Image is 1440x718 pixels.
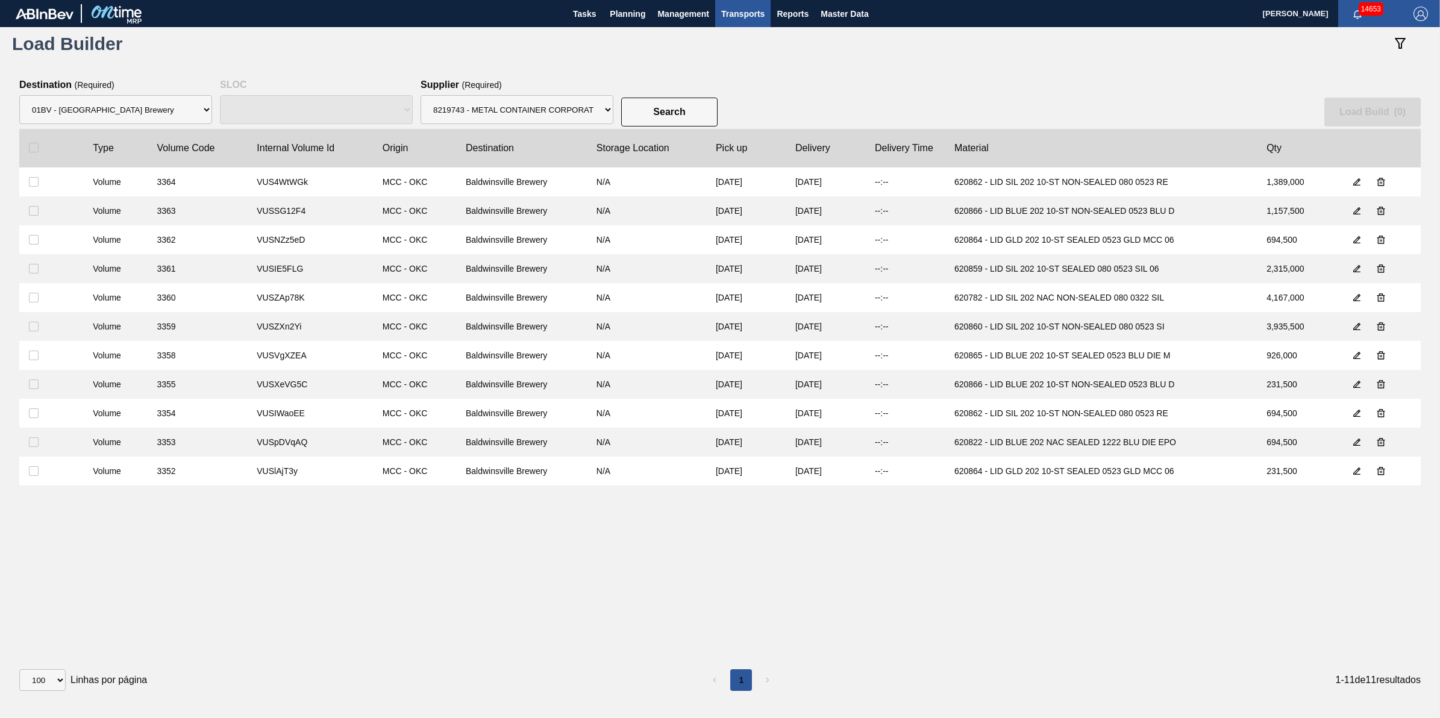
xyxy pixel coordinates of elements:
clb-table-tbody-cell: 694,500 [1257,225,1336,254]
clb-table-tbody-cell: VUS4WtWGk [247,167,373,196]
clb-table-tbody-cell: 694,500 [1257,428,1336,457]
clb-text: Delivery [795,141,830,155]
clb-table-tbody-cell: VUSVgXZEA [247,341,373,370]
clb-table-tbody-cell: Baldwinsville Brewery [456,399,587,428]
clb-text: Origin [383,141,409,155]
clb-table-tbody-cell: N/A [587,428,706,457]
clb-table-tbody-cell: 3361 [147,254,247,283]
clb-table-tbody-cell: 620822 - LID BLUE 202 NAC SEALED 1222 BLU DIE EPO [945,428,1257,457]
clb-table-tbody-cell: VUSIWaoEE [247,399,373,428]
clb-table-tbody-cell: 620862 - LID SIL 202 10-ST NON-SEALED 080 0523 RE [945,399,1257,428]
clb-table-tbody-cell: N/A [587,341,706,370]
clb-text: Delivery Time [875,141,933,155]
clb-table-tbody-cell: [DATE] [706,457,786,485]
clb-table-tbody-cell: [DATE] [786,312,865,341]
clb-table-tbody-cell: MCC - OKC [373,167,456,196]
clb-table-tbody-cell: MCC - OKC [373,312,456,341]
clb-table-tbody-cell: Baldwinsville Brewery [456,225,587,254]
clb-table-tbody-cell: VUSZAp78K [247,283,373,312]
clb-table-tbody-cell: Baldwinsville Brewery [456,428,587,457]
clb-table-tbody-cell: Volume [83,399,147,428]
clb-text: Destination [466,141,514,155]
clb-table-tbody-cell: 3364 [147,167,247,196]
clb-table-tbody-cell: --:-- [865,370,945,399]
img: Logout [1413,7,1428,21]
clb-table-tbody-cell: 1,389,000 [1257,167,1336,196]
clb-table-tbody-cell: [DATE] [786,341,865,370]
clb-table-tbody-cell: 3353 [147,428,247,457]
clb-table-tbody-cell: [DATE] [786,225,865,254]
clb-table-tbody-cell: 3,935,500 [1257,312,1336,341]
clb-text: Volume Code [157,141,214,155]
clb-table-tbody-cell: VUSlAjT3y [247,457,373,485]
clb-button: Load Build [1324,98,1421,126]
clb-table-tbody-cell: Baldwinsville Brewery [456,457,587,485]
clb-table-tbody-cell: 3363 [147,196,247,225]
clb-table-tbody-cell: Baldwinsville Brewery [456,167,587,196]
clb-table-tbody-cell: --:-- [865,312,945,341]
clb-table-tbody-cell: 231,500 [1257,370,1336,399]
clb-table-tbody-cell: Volume [83,254,147,283]
clb-table-tbody-cell: Volume [83,341,147,370]
clb-table-tbody-cell: MCC - OKC [373,341,456,370]
span: Management [657,7,709,21]
clb-table-tbody-cell: Volume [83,370,147,399]
clb-table-tbody-cell: MCC - OKC [373,428,456,457]
clb-table-tbody-cell: 620782 - LID SIL 202 NAC NON-SEALED 080 0322 SIL [945,283,1257,312]
clb-table-tbody-cell: N/A [587,254,706,283]
clb-table-tbody-cell: Baldwinsville Brewery [456,370,587,399]
clb-table-tbody-cell: 3359 [147,312,247,341]
clb-table-tbody-cell: Volume [83,428,147,457]
clb-table-tbody-cell: 620866 - LID BLUE 202 10-ST NON-SEALED 0523 BLU D [945,370,1257,399]
clb-table-tbody-cell: 231,500 [1257,457,1336,485]
clb-text: Material [954,141,989,155]
clb-text: Type [93,141,114,155]
clb-table-tbody-cell: Volume [83,225,147,254]
clb-table-tbody-cell: [DATE] [786,370,865,399]
clb-table-tbody-cell: 694,500 [1257,399,1336,428]
clb-table-tbody-cell: Volume [83,167,147,196]
span: Transports [721,7,765,21]
clb-table-tbody-cell: N/A [587,283,706,312]
clb-table-tbody-cell: 620862 - LID SIL 202 10-ST NON-SEALED 080 0523 RE [945,167,1257,196]
clb-table-tbody-cell: [DATE] [706,341,786,370]
clb-table-tbody-cell: VUSSG12F4 [247,196,373,225]
clb-table-tbody-cell: --:-- [865,283,945,312]
clb-table-tbody-cell: MCC - OKC [373,225,456,254]
clb-text: Pick up [716,141,747,155]
clb-table-tbody-cell: Volume [83,312,147,341]
clb-table-tbody-cell: [DATE] [786,196,865,225]
clb-table-tbody-cell: --:-- [865,457,945,485]
clb-table-tbody-cell: [DATE] [706,428,786,457]
clb-table-tbody-cell: [DATE] [786,283,865,312]
clb-table-tbody-cell: 620864 - LID GLD 202 10-ST SEALED 0523 GLD MCC 06 [945,457,1257,485]
clb-table-tbody-cell: N/A [587,370,706,399]
clb-table-tbody-cell: 620859 - LID SIL 202 10-ST SEALED 080 0523 SIL 06 [945,254,1257,283]
clb-table-tbody-cell: MCC - OKC [373,370,456,399]
clb-table-tbody-cell: [DATE] [706,283,786,312]
clb-table-tbody-cell: Volume [83,196,147,225]
clb-table-tbody-cell: VUSZXn2Yi [247,312,373,341]
clb-table-tbody-cell: [DATE] [706,399,786,428]
clb-table-tbody-cell: [DATE] [786,457,865,485]
clb-table-tbody-cell: Volume [83,283,147,312]
clb-table-tbody-cell: N/A [587,457,706,485]
clb-table-tbody-cell: --:-- [865,225,945,254]
clb-table-tbody-cell: 3358 [147,341,247,370]
clb-button: Search [621,98,718,126]
clb-table-tbody-cell: --:-- [865,428,945,457]
clb-table-tbody-cell: [DATE] [706,370,786,399]
clb-table-tbody-cell: 3362 [147,225,247,254]
clb-table-tbody-cell: MCC - OKC [373,196,456,225]
clb-table-tbody-cell: 620865 - LID BLUE 202 10-ST SEALED 0523 BLU DIE M [945,341,1257,370]
clb-table-tbody-cell: Baldwinsville Brewery [456,254,587,283]
clb-table-tbody-cell: 3354 [147,399,247,428]
clb-table-tbody-cell: 620864 - LID GLD 202 10-ST SEALED 0523 GLD MCC 06 [945,225,1257,254]
clb-table-tbody-cell: 3355 [147,370,247,399]
clb-table-tbody-cell: Volume [83,457,147,485]
clb-table-tbody-cell: --:-- [865,196,945,225]
clb-table-tbody-cell: MCC - OKC [373,283,456,312]
clb-table-tbody-cell: Baldwinsville Brewery [456,312,587,341]
clb-table-tbody-cell: N/A [587,225,706,254]
clb-table-tbody-cell: [DATE] [786,167,865,196]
